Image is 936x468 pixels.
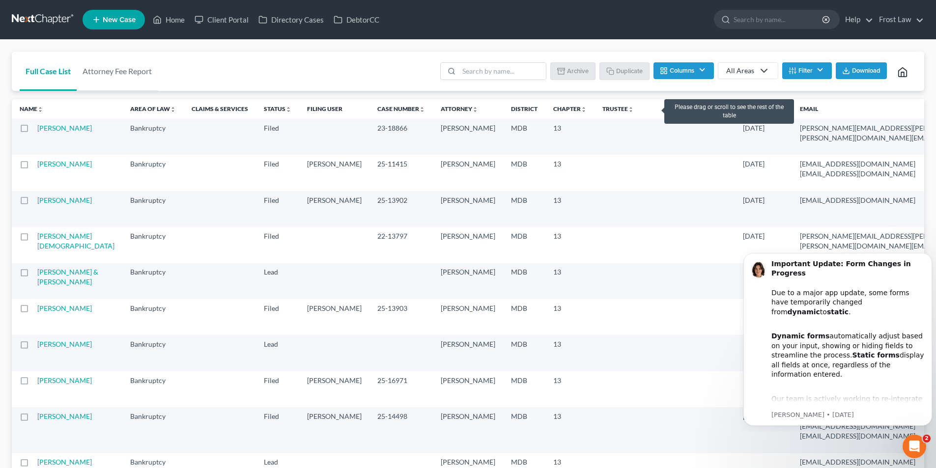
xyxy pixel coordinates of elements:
button: Filter [782,62,832,79]
td: [DATE] [735,155,792,191]
td: Bankruptcy [122,263,184,299]
td: Lead [256,335,299,371]
td: [DATE] [735,119,792,155]
a: Attorneyunfold_more [441,105,478,112]
td: MDB [503,371,545,407]
a: Statusunfold_more [264,105,291,112]
span: New Case [103,16,136,24]
i: unfold_more [170,107,176,112]
td: Bankruptcy [122,335,184,371]
a: [PERSON_NAME] [37,376,92,385]
a: [PERSON_NAME] [37,340,92,348]
td: Bankruptcy [122,299,184,335]
td: [PERSON_NAME] [433,227,503,263]
td: [PERSON_NAME] [433,191,503,227]
input: Search by name... [459,63,546,80]
td: 23-18866 [369,119,433,155]
td: [PERSON_NAME] [299,191,369,227]
i: unfold_more [37,107,43,112]
td: MDB [503,119,545,155]
div: Please drag or scroll to see the rest of the table [664,99,794,124]
td: Bankruptcy [122,407,184,453]
a: Nameunfold_more [20,105,43,112]
a: Case Numberunfold_more [377,105,425,112]
a: Directory Cases [254,11,329,28]
td: [PERSON_NAME] [433,371,503,407]
th: Filing User [299,99,369,119]
td: 13 [545,299,595,335]
td: 25-13902 [369,191,433,227]
td: Filed [256,119,299,155]
i: unfold_more [472,107,478,112]
td: Filed [256,227,299,263]
td: [DATE] [735,371,792,407]
td: 13 [545,227,595,263]
i: unfold_more [581,107,587,112]
a: [PERSON_NAME] [37,124,92,132]
button: Download [836,62,887,79]
i: unfold_more [628,107,634,112]
a: [PERSON_NAME] [37,458,92,466]
td: Lead [256,263,299,299]
td: [DATE] [735,299,792,335]
a: [PERSON_NAME] [37,160,92,168]
td: MDB [503,263,545,299]
td: 25-11415 [369,155,433,191]
a: Chapterunfold_more [553,105,587,112]
td: [DATE] [735,407,792,453]
td: 25-16971 [369,371,433,407]
td: [PERSON_NAME] [433,119,503,155]
iframe: Intercom notifications message [739,244,936,432]
a: Home [148,11,190,28]
td: [PERSON_NAME] [433,299,503,335]
td: [PERSON_NAME] [299,407,369,453]
a: [PERSON_NAME] & [PERSON_NAME] [37,268,98,286]
a: Attorney Fee Report [77,52,158,91]
span: Download [852,67,880,75]
td: [PERSON_NAME] [433,407,503,453]
td: [DATE] [735,227,792,263]
a: Help [840,11,873,28]
a: [PERSON_NAME] [37,412,92,420]
td: Filed [256,155,299,191]
span: 2 [923,435,931,442]
a: Full Case List [20,52,77,91]
td: MDB [503,155,545,191]
td: MDB [503,299,545,335]
td: 13 [545,155,595,191]
td: MDB [503,227,545,263]
th: District [503,99,545,119]
td: MDB [503,407,545,453]
a: Frost Law [874,11,924,28]
input: Search by name... [734,10,823,28]
td: Bankruptcy [122,119,184,155]
td: [PERSON_NAME] [299,299,369,335]
td: 25-14498 [369,407,433,453]
a: DebtorCC [329,11,384,28]
i: unfold_more [285,107,291,112]
a: Trusteeunfold_more [602,105,634,112]
td: Bankruptcy [122,227,184,263]
td: Filed [256,371,299,407]
td: Bankruptcy [122,191,184,227]
td: Filed [256,407,299,453]
div: All Areas [726,66,754,76]
i: unfold_more [419,107,425,112]
td: Filed [256,299,299,335]
div: Our team is actively working to re-integrate dynamic functionality and expects to have it restore... [32,140,185,208]
td: 25-13903 [369,299,433,335]
a: [PERSON_NAME][DEMOGRAPHIC_DATA] [37,232,114,250]
td: MDB [503,335,545,371]
td: Bankruptcy [122,155,184,191]
td: 13 [545,335,595,371]
p: Message from Emma, sent 5d ago [32,166,185,175]
td: 13 [545,263,595,299]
